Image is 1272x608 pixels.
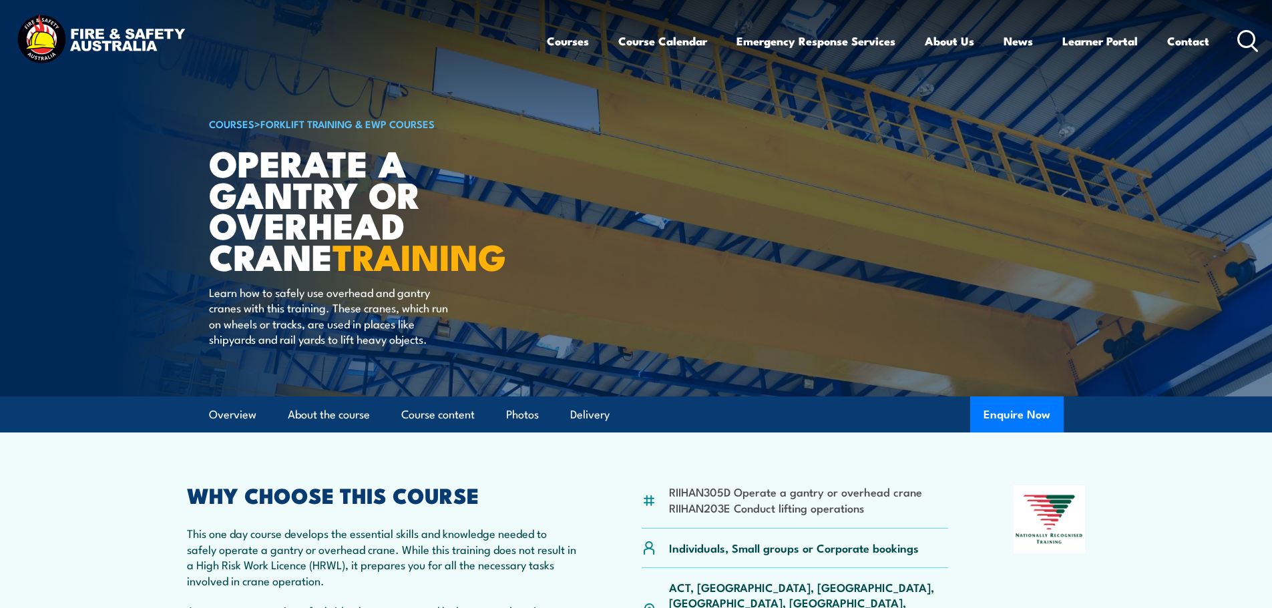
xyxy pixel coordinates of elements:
[1167,23,1209,59] a: Contact
[669,540,919,555] p: Individuals, Small groups or Corporate bookings
[187,525,577,588] p: This one day course develops the essential skills and knowledge needed to safely operate a gantry...
[970,396,1064,432] button: Enquire Now
[1062,23,1138,59] a: Learner Portal
[570,397,610,432] a: Delivery
[260,116,435,131] a: Forklift Training & EWP Courses
[669,500,922,515] li: RIIHAN203E Conduct lifting operations
[1004,23,1033,59] a: News
[736,23,895,59] a: Emergency Response Services
[401,397,475,432] a: Course content
[209,115,539,131] h6: >
[209,116,254,131] a: COURSES
[333,228,506,283] strong: TRAINING
[288,397,370,432] a: About the course
[1014,485,1086,553] img: Nationally Recognised Training logo.
[506,397,539,432] a: Photos
[209,147,539,272] h1: Operate a Gantry or Overhead Crane
[925,23,974,59] a: About Us
[669,484,922,499] li: RIIHAN305D Operate a gantry or overhead crane
[209,284,453,347] p: Learn how to safely use overhead and gantry cranes with this training. These cranes, which run on...
[618,23,707,59] a: Course Calendar
[187,485,577,504] h2: WHY CHOOSE THIS COURSE
[209,397,256,432] a: Overview
[547,23,589,59] a: Courses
